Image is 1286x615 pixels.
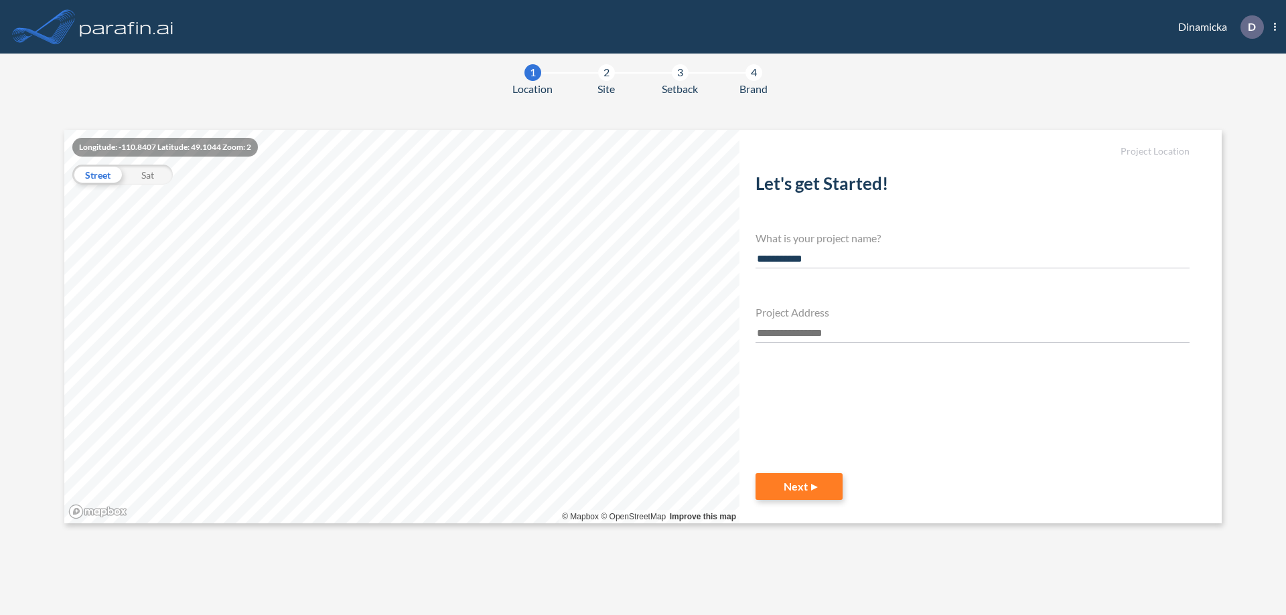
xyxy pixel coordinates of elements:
h4: Project Address [756,306,1190,319]
div: 2 [598,64,615,81]
div: 1 [524,64,541,81]
span: Site [597,81,615,97]
div: Longitude: -110.8407 Latitude: 49.1044 Zoom: 2 [72,138,258,157]
div: Sat [123,165,173,185]
h5: Project Location [756,146,1190,157]
a: Mapbox homepage [68,504,127,519]
span: Setback [662,81,698,97]
div: 4 [745,64,762,81]
canvas: Map [64,130,739,523]
button: Next [756,473,843,500]
div: Street [72,165,123,185]
div: 3 [672,64,689,81]
a: Mapbox [562,512,599,521]
span: Brand [739,81,768,97]
p: D [1248,21,1256,33]
h2: Let's get Started! [756,173,1190,199]
h4: What is your project name? [756,232,1190,244]
div: Dinamicka [1158,15,1276,39]
a: OpenStreetMap [601,512,666,521]
img: logo [77,13,176,40]
a: Improve this map [670,512,736,521]
span: Location [512,81,553,97]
